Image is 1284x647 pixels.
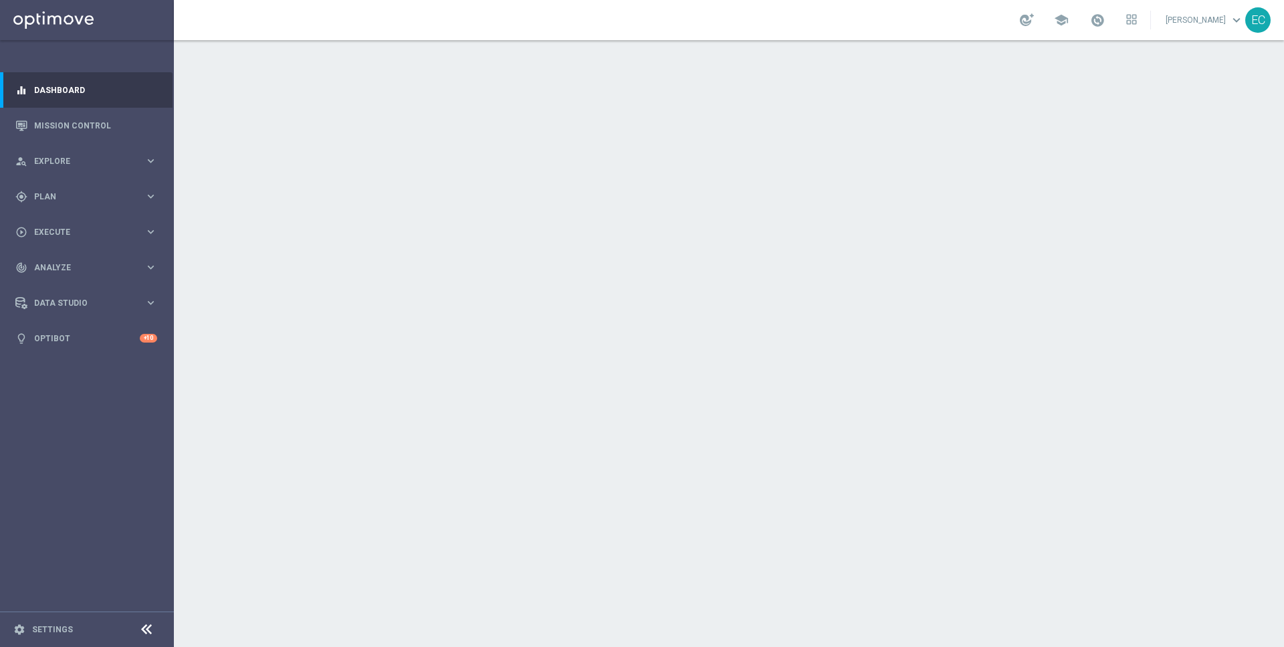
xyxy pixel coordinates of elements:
[140,334,157,343] div: +10
[144,296,157,309] i: keyboard_arrow_right
[34,193,144,201] span: Plan
[15,120,158,131] button: Mission Control
[15,155,144,167] div: Explore
[144,190,157,203] i: keyboard_arrow_right
[34,228,144,236] span: Execute
[32,626,73,634] a: Settings
[1054,13,1069,27] span: school
[34,108,157,143] a: Mission Control
[15,227,158,238] button: play_circle_outline Execute keyboard_arrow_right
[34,264,144,272] span: Analyze
[144,155,157,167] i: keyboard_arrow_right
[15,226,27,238] i: play_circle_outline
[15,84,27,96] i: equalizer
[15,191,144,203] div: Plan
[15,85,158,96] button: equalizer Dashboard
[1245,7,1271,33] div: EC
[1164,10,1245,30] a: [PERSON_NAME]keyboard_arrow_down
[15,262,144,274] div: Analyze
[34,157,144,165] span: Explore
[15,262,27,274] i: track_changes
[15,333,158,344] button: lightbulb Optibot +10
[15,333,27,345] i: lightbulb
[34,299,144,307] span: Data Studio
[15,298,158,308] button: Data Studio keyboard_arrow_right
[144,261,157,274] i: keyboard_arrow_right
[144,225,157,238] i: keyboard_arrow_right
[34,72,157,108] a: Dashboard
[13,624,25,636] i: settings
[15,156,158,167] button: person_search Explore keyboard_arrow_right
[15,226,144,238] div: Execute
[15,297,144,309] div: Data Studio
[15,320,157,356] div: Optibot
[15,262,158,273] button: track_changes Analyze keyboard_arrow_right
[15,72,157,108] div: Dashboard
[15,108,157,143] div: Mission Control
[15,191,158,202] button: gps_fixed Plan keyboard_arrow_right
[34,320,140,356] a: Optibot
[1229,13,1244,27] span: keyboard_arrow_down
[15,155,27,167] i: person_search
[15,191,27,203] i: gps_fixed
